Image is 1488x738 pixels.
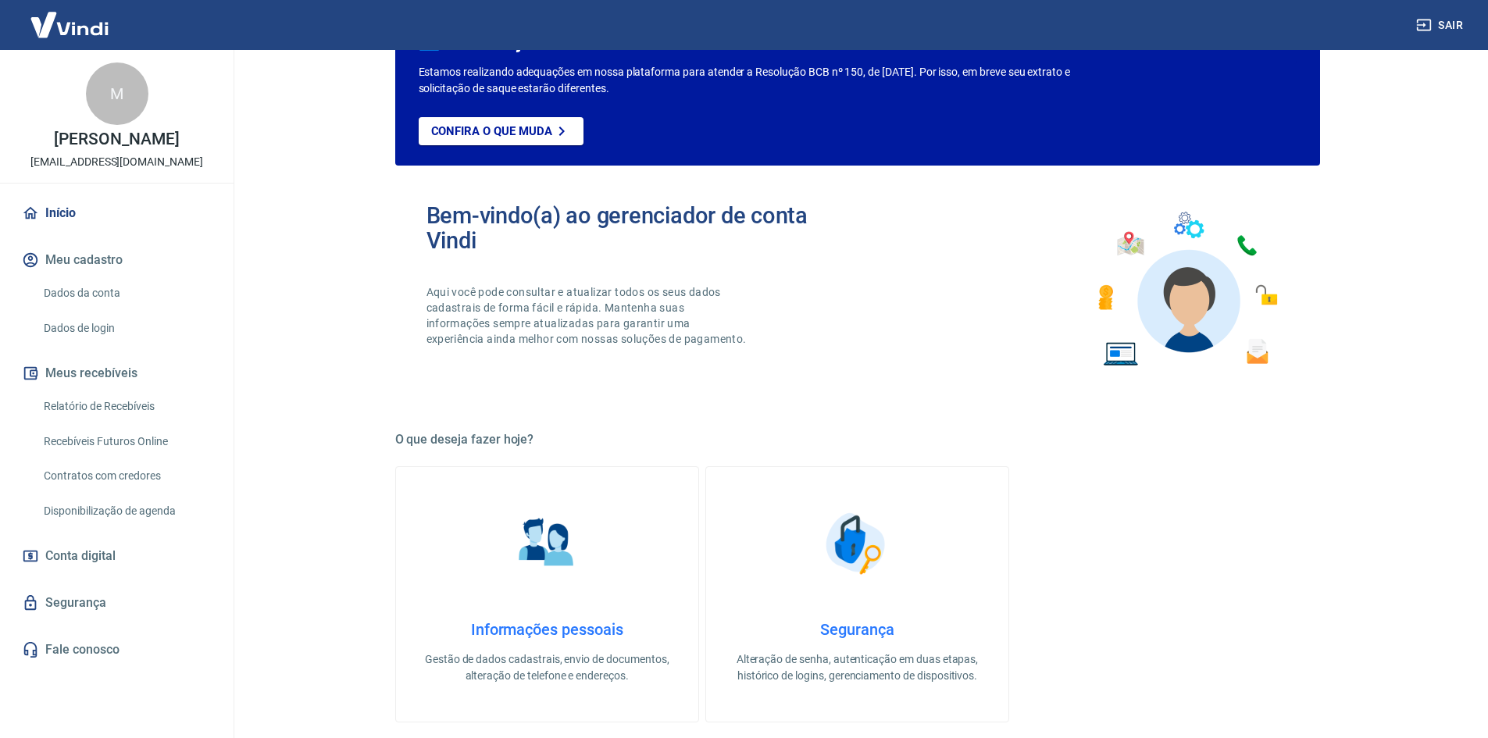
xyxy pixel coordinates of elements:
a: Relatório de Recebíveis [37,390,215,422]
p: [PERSON_NAME] [54,131,179,148]
img: Vindi [19,1,120,48]
p: Alteração de senha, autenticação em duas etapas, histórico de logins, gerenciamento de dispositivos. [731,651,983,684]
button: Meus recebíveis [19,356,215,390]
p: Estamos realizando adequações em nossa plataforma para atender a Resolução BCB nº 150, de [DATE].... [419,64,1121,97]
p: Confira o que muda [431,124,552,138]
a: Segurança [19,586,215,620]
h4: Segurança [731,620,983,639]
p: Gestão de dados cadastrais, envio de documentos, alteração de telefone e endereços. [421,651,673,684]
a: Informações pessoaisInformações pessoaisGestão de dados cadastrais, envio de documentos, alteraçã... [395,466,699,722]
a: Dados da conta [37,277,215,309]
img: Imagem de um avatar masculino com diversos icones exemplificando as funcionalidades do gerenciado... [1084,203,1289,376]
h5: O que deseja fazer hoje? [395,432,1320,447]
h4: Informações pessoais [421,620,673,639]
img: Segurança [818,504,896,583]
a: Confira o que muda [419,117,583,145]
h2: Bem-vindo(a) ao gerenciador de conta Vindi [426,203,858,253]
a: Contratos com credores [37,460,215,492]
a: Fale conosco [19,633,215,667]
a: Disponibilização de agenda [37,495,215,527]
a: Dados de login [37,312,215,344]
a: Início [19,196,215,230]
img: Informações pessoais [508,504,586,583]
button: Meu cadastro [19,243,215,277]
button: Sair [1413,11,1469,40]
a: SegurançaSegurançaAlteração de senha, autenticação em duas etapas, histórico de logins, gerenciam... [705,466,1009,722]
p: [EMAIL_ADDRESS][DOMAIN_NAME] [30,154,203,170]
a: Conta digital [19,539,215,573]
a: Recebíveis Futuros Online [37,426,215,458]
p: Aqui você pode consultar e atualizar todos os seus dados cadastrais de forma fácil e rápida. Mant... [426,284,750,347]
div: M [86,62,148,125]
span: Conta digital [45,545,116,567]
